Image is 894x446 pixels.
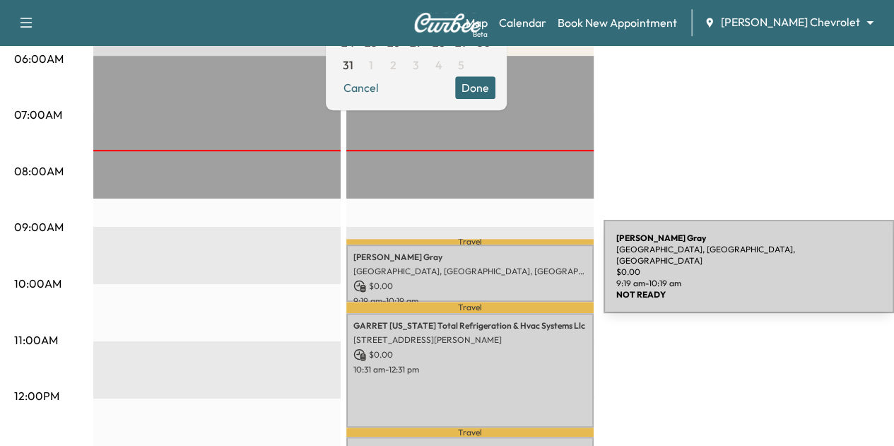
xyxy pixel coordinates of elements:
[346,239,594,245] p: Travel
[353,364,587,375] p: 10:31 am - 12:31 pm
[353,266,587,277] p: [GEOGRAPHIC_DATA], [GEOGRAPHIC_DATA], [GEOGRAPHIC_DATA]
[14,331,58,348] p: 11:00AM
[14,163,64,180] p: 08:00AM
[353,334,587,346] p: [STREET_ADDRESS][PERSON_NAME]
[458,57,464,74] span: 5
[14,106,62,123] p: 07:00AM
[390,57,396,74] span: 2
[558,14,677,31] a: Book New Appointment
[435,57,442,74] span: 4
[337,76,385,99] button: Cancel
[353,280,587,293] p: $ 0.00
[14,275,61,292] p: 10:00AM
[353,320,587,331] p: GARRET [US_STATE] Total Refrigeration & Hvac Systems Llc
[721,14,860,30] span: [PERSON_NAME] Chevrolet
[346,428,594,437] p: Travel
[455,76,495,99] button: Done
[353,348,587,361] p: $ 0.00
[346,302,594,313] p: Travel
[353,295,587,307] p: 9:19 am - 10:19 am
[14,50,64,67] p: 06:00AM
[343,57,353,74] span: 31
[369,57,373,74] span: 1
[14,218,64,235] p: 09:00AM
[499,14,546,31] a: Calendar
[413,57,419,74] span: 3
[14,387,59,404] p: 12:00PM
[466,14,488,31] a: MapBeta
[473,29,488,40] div: Beta
[353,252,587,263] p: [PERSON_NAME] Gray
[413,13,481,33] img: Curbee Logo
